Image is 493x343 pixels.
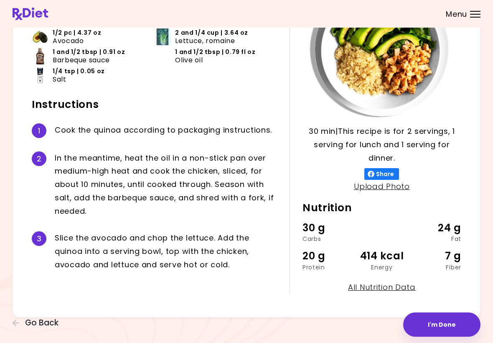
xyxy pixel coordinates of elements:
[55,123,277,138] div: C o o k t h e q u i n o a a c c o r d i n g t o p a c k a g i n g i n s t r u c t i o n s .
[175,56,203,64] span: Olive oil
[302,201,461,215] h2: Nutrition
[53,37,84,45] span: Avocado
[55,231,277,271] div: S l i c e t h e a v o c a d o a n d c h o p t h e l e t t u c e . A d d t h e q u i n o a i n t o...
[32,231,46,246] div: 3
[32,123,46,138] div: 1
[408,236,461,242] div: Fat
[32,98,277,111] h2: Instructions
[374,171,396,177] span: Share
[354,181,410,192] a: Upload Photo
[302,236,356,242] div: Carbs
[32,151,46,166] div: 2
[364,168,399,180] button: Share
[53,48,125,56] span: 1 and 1/2 tbsp | 0.91 oz
[53,29,101,37] span: 1/2 pc | 4.37 oz
[408,220,461,236] div: 24 g
[356,264,409,270] div: Energy
[302,248,356,264] div: 20 g
[175,29,248,37] span: 2 and 1/4 cup | 3.64 oz
[25,318,58,328] span: Go Back
[356,248,409,264] div: 414 kcal
[13,8,48,20] img: RxDiet
[175,37,235,45] span: Lettuce, romaine
[408,248,461,264] div: 7 g
[53,56,110,64] span: Barbeque sauce
[302,264,356,270] div: Protein
[302,220,356,236] div: 30 g
[13,318,63,328] button: Go Back
[446,10,467,18] span: Menu
[302,125,461,165] p: 30 min | This recipe is for 2 servings, 1 serving for lunch and 1 serving for dinner.
[408,264,461,270] div: Fiber
[348,282,416,292] a: All Nutrition Data
[403,312,480,337] button: I'm Done
[55,151,277,218] div: I n t h e m e a n t i m e , h e a t t h e o i l i n a n o n - s t i c k p a n o v e r m e d i u m...
[175,48,255,56] span: 1 and 1/2 tbsp | 0.79 fl oz
[53,75,66,83] span: Salt
[53,67,105,75] span: 1/4 tsp | 0.05 oz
